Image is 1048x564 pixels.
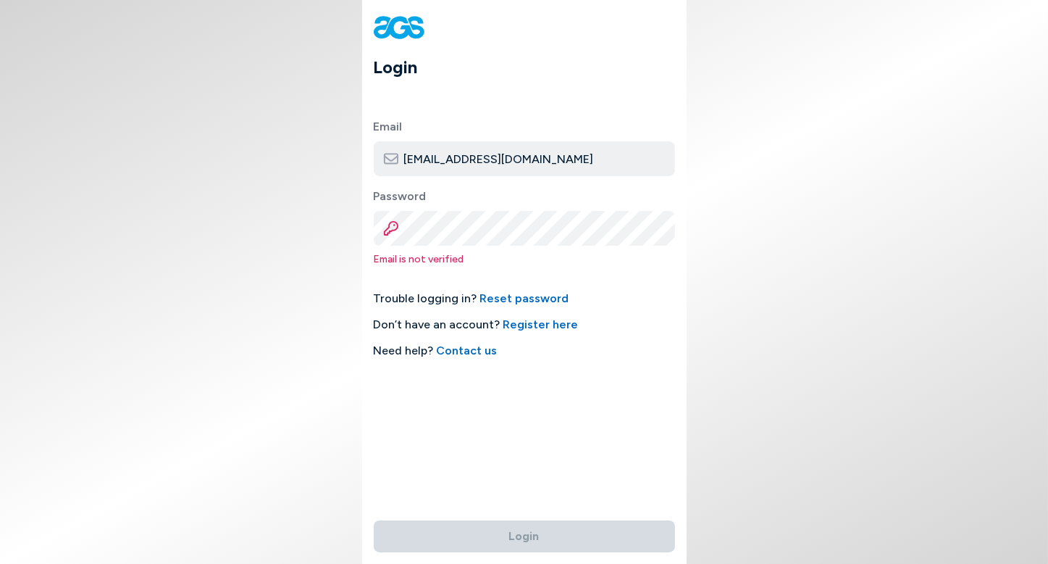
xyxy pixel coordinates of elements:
a: Register here [503,318,579,331]
span: Don’t have an account? [374,316,675,333]
span: Email is not verified [374,252,675,267]
input: Type here [374,141,675,176]
label: Email [374,118,675,136]
a: Contact us [437,344,498,357]
label: Password [374,188,675,205]
h1: Login [374,54,687,80]
button: Login [374,521,675,552]
a: Reset password [480,291,569,305]
span: Trouble logging in? [374,290,675,307]
span: Need help? [374,342,675,360]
